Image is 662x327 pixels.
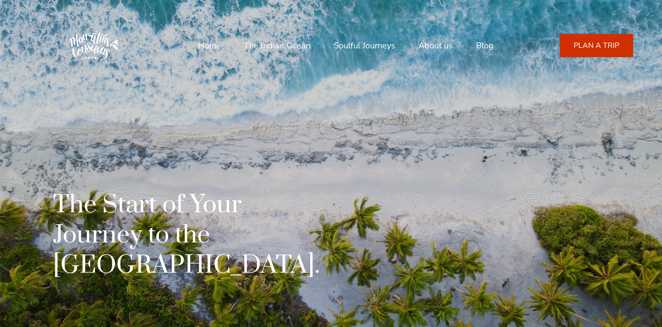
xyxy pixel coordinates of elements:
a: PLAN A TRIP [560,34,633,57]
a: Blog [476,34,494,57]
a: Home [198,34,221,57]
h1: The Start of Your Journey to the [GEOGRAPHIC_DATA]. [53,190,320,281]
a: Soulful Journeys [334,34,395,57]
a: The Indian Ocean [244,34,311,57]
a: About us [418,34,453,57]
